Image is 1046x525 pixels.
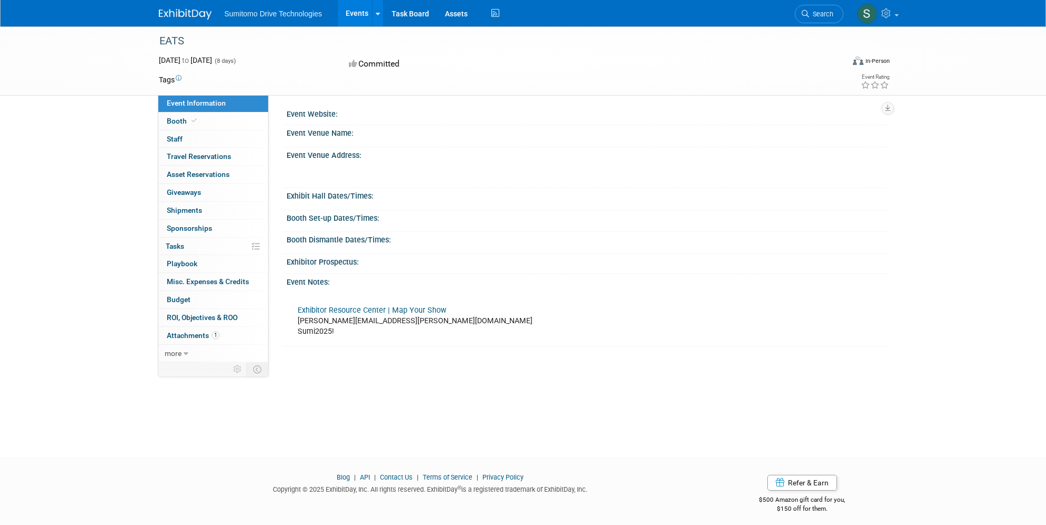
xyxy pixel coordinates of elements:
[287,106,887,119] div: Event Website:
[158,255,268,273] a: Playbook
[287,210,887,223] div: Booth Set-up Dates/Times:
[287,274,887,287] div: Event Notes:
[865,57,890,65] div: In-Person
[158,130,268,148] a: Staff
[167,259,197,268] span: Playbook
[287,254,887,267] div: Exhibitor Prospectus:
[287,188,887,201] div: Exhibit Hall Dates/Times:
[212,331,220,339] span: 1
[192,118,197,124] i: Booth reservation complete
[717,489,888,513] div: $500 Amazon gift card for you,
[372,473,378,481] span: |
[158,166,268,183] a: Asset Reservations
[158,273,268,290] a: Misc. Expenses & Credits
[247,362,269,376] td: Toggle Event Tabs
[857,4,877,24] img: Sharifa Macias
[158,238,268,255] a: Tasks
[167,152,231,161] span: Travel Reservations
[159,56,212,64] span: [DATE] [DATE]
[423,473,472,481] a: Terms of Service
[180,56,191,64] span: to
[414,473,421,481] span: |
[287,125,887,138] div: Event Venue Name:
[795,5,843,23] a: Search
[158,291,268,308] a: Budget
[474,473,481,481] span: |
[158,112,268,130] a: Booth
[214,58,236,64] span: (8 days)
[351,473,358,481] span: |
[167,135,183,143] span: Staff
[861,74,889,80] div: Event Rating
[158,327,268,344] a: Attachments1
[165,349,182,358] span: more
[287,147,887,161] div: Event Venue Address:
[159,74,182,85] td: Tags
[167,117,199,125] span: Booth
[482,473,524,481] a: Privacy Policy
[458,485,461,491] sup: ®
[158,345,268,362] a: more
[167,188,201,196] span: Giveaways
[156,32,828,51] div: EATS
[167,313,237,322] span: ROI, Objectives & ROO
[809,10,833,18] span: Search
[229,362,247,376] td: Personalize Event Tab Strip
[158,202,268,219] a: Shipments
[158,184,268,201] a: Giveaways
[360,473,370,481] a: API
[158,95,268,112] a: Event Information
[159,482,701,494] div: Copyright © 2025 ExhibitDay, Inc. All rights reserved. ExhibitDay is a registered trademark of Ex...
[337,473,350,481] a: Blog
[290,289,770,342] div: [PERSON_NAME][EMAIL_ADDRESS][PERSON_NAME][DOMAIN_NAME] Sumi2025!
[167,170,230,179] span: Asset Reservations
[158,309,268,326] a: ROI, Objectives & ROO
[158,148,268,165] a: Travel Reservations
[167,224,212,232] span: Sponsorships
[380,473,413,481] a: Contact Us
[346,55,579,73] div: Committed
[298,306,446,315] a: Exhibitor Resource Center | Map Your Show
[853,57,863,65] img: Format-Inperson.png
[167,277,249,286] span: Misc. Expenses & Credits
[781,55,890,71] div: Event Format
[167,99,226,107] span: Event Information
[167,206,202,214] span: Shipments
[287,232,887,245] div: Booth Dismantle Dates/Times:
[717,504,888,513] div: $150 off for them.
[167,331,220,340] span: Attachments
[159,9,212,20] img: ExhibitDay
[166,242,184,250] span: Tasks
[224,10,322,18] span: Sumitomo Drive Technologies
[167,295,191,304] span: Budget
[767,475,837,491] a: Refer & Earn
[158,220,268,237] a: Sponsorships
